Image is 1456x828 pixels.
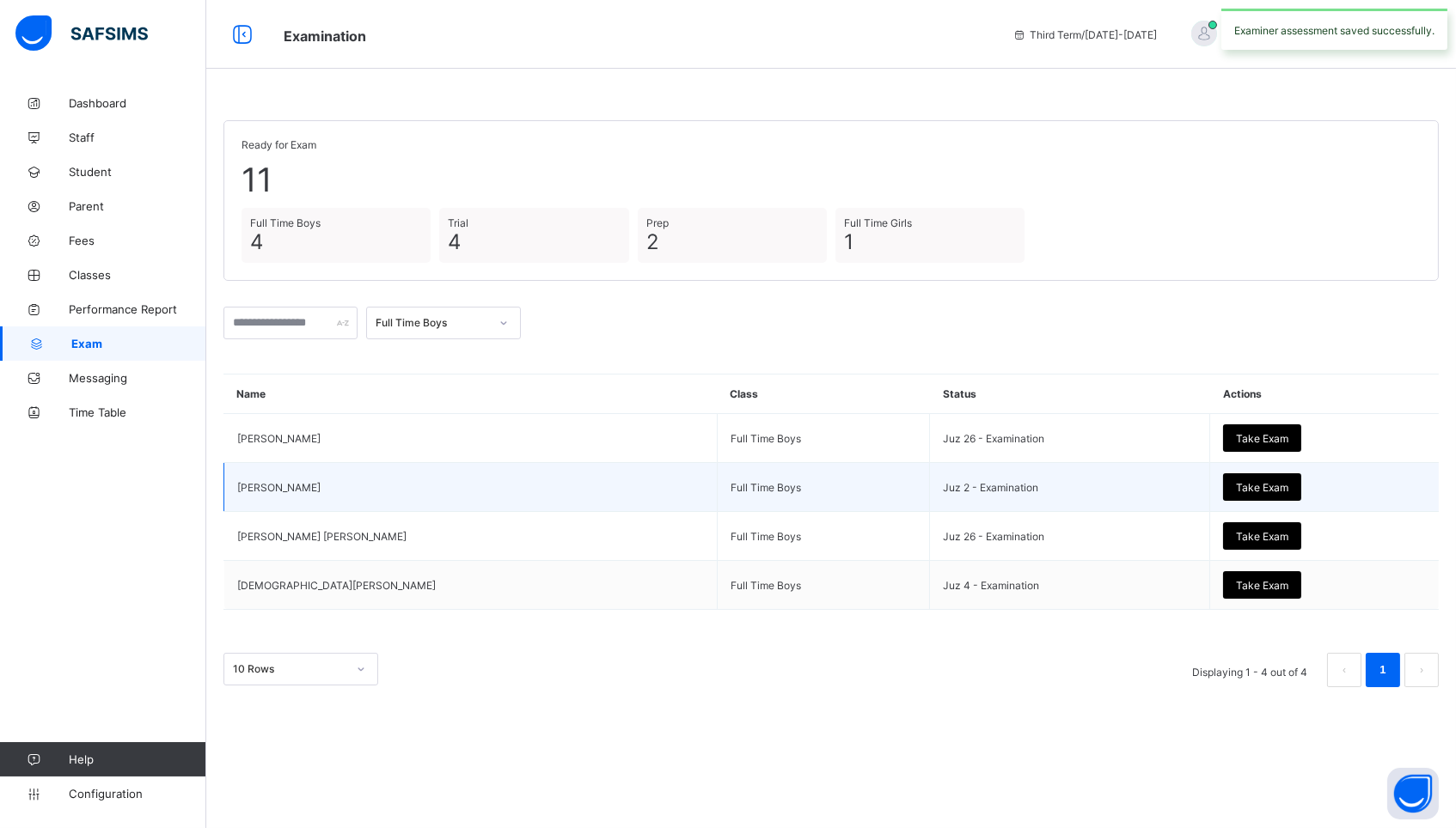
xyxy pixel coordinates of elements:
span: Full Time Boys [250,216,422,229]
span: Help [69,752,205,766]
span: Dashboard [69,96,206,110]
span: 1 [844,229,1016,254]
span: Classes [69,268,206,282]
th: Class [717,374,929,414]
button: next page [1404,653,1439,687]
td: Full Time Boys [717,561,929,610]
div: Full Time Boys [376,317,489,330]
span: 4 [448,229,620,254]
img: safsims [15,15,148,52]
a: 1 [1374,659,1391,681]
span: Ready for Exam [242,138,1421,151]
div: Examiner assessment saved successfully. [1221,9,1447,50]
td: Juz 26 - Examination [930,512,1210,561]
span: 11 [242,160,1421,199]
span: Take Exam [1236,481,1288,494]
button: prev page [1327,653,1361,687]
span: Fees [69,234,206,247]
li: 1 [1366,653,1400,687]
li: 上一页 [1327,653,1361,687]
span: Trial [448,216,620,229]
span: session/term information [1012,28,1157,41]
th: Name [224,374,718,414]
td: Juz 26 - Examination [930,414,1210,463]
span: 2 [646,229,818,254]
div: 10 Rows [233,663,346,676]
span: Take Exam [1236,530,1288,543]
span: Prep [646,216,818,229]
th: Actions [1210,374,1439,414]
span: Full Time Girls [844,216,1016,229]
td: Full Time Boys [717,463,929,512]
td: [PERSON_NAME] [224,463,718,512]
td: [DEMOGRAPHIC_DATA][PERSON_NAME] [224,561,718,610]
td: Juz 2 - Examination [930,463,1210,512]
span: Exam [71,337,206,350]
span: Performance Report [69,302,206,316]
li: 下一页 [1404,653,1439,687]
span: Messaging [69,371,206,385]
th: Status [930,374,1210,414]
button: Open asap [1387,768,1439,819]
td: Juz 4 - Examination [930,561,1210,610]
span: Configuration [69,787,205,801]
span: Student [69,165,206,179]
span: 4 [250,229,422,254]
td: Full Time Boys [717,512,929,561]
td: [PERSON_NAME] [PERSON_NAME] [224,512,718,561]
span: Take Exam [1236,432,1288,445]
span: Examination [284,27,366,45]
span: Parent [69,199,206,213]
span: Take Exam [1236,579,1288,592]
li: Displaying 1 - 4 out of 4 [1179,653,1320,687]
td: Full Time Boys [717,414,929,463]
span: Time Table [69,405,206,419]
div: SheikhUzair [1174,21,1415,49]
span: Staff [69,131,206,144]
td: [PERSON_NAME] [224,414,718,463]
